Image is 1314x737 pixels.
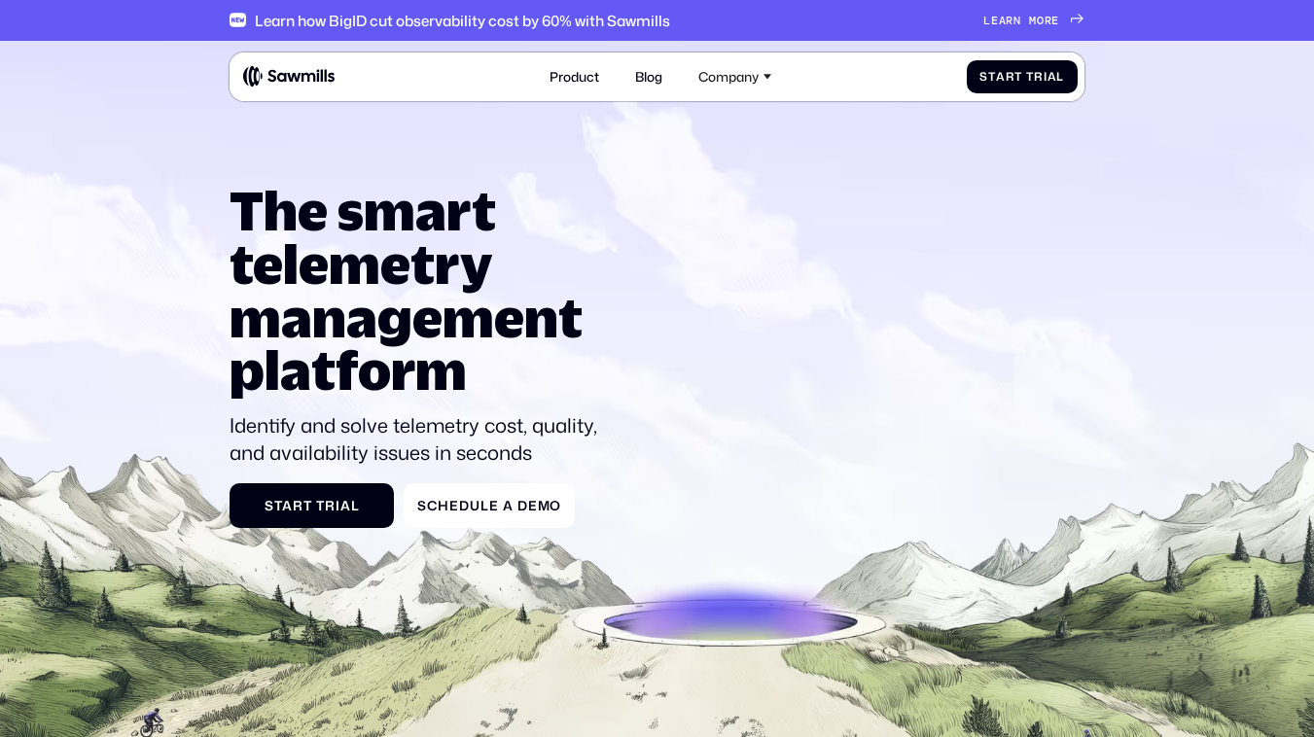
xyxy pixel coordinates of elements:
span: r [1006,14,1013,27]
span: S [265,498,274,513]
a: StartTrial [230,483,394,529]
span: a [1048,70,1057,84]
span: e [991,14,999,27]
span: n [1013,14,1021,27]
h1: The smart telemetry management platform [230,184,611,397]
span: l [351,498,360,513]
span: D [517,498,528,513]
a: Learnmore [983,14,1084,27]
span: a [999,14,1007,27]
span: a [503,498,514,513]
a: Blog [625,58,672,93]
span: u [470,498,480,513]
span: h [438,498,449,513]
span: T [316,498,325,513]
span: t [303,498,312,513]
span: S [417,498,427,513]
span: d [459,498,470,513]
span: a [340,498,351,513]
span: e [528,498,538,513]
span: m [1029,14,1037,27]
div: Company [698,69,759,85]
p: Identify and solve telemetry cost, quality, and availability issues in seconds [230,411,611,467]
span: o [1037,14,1045,27]
span: m [538,498,550,513]
span: e [489,498,499,513]
span: a [996,70,1006,84]
span: l [1056,70,1064,84]
span: e [1051,14,1059,27]
span: T [1026,70,1034,84]
span: c [427,498,438,513]
span: e [449,498,459,513]
span: t [1014,70,1022,84]
div: Learn how BigID cut observability cost by 60% with Sawmills [255,12,670,29]
span: r [293,498,303,513]
span: r [1045,14,1052,27]
span: r [1034,70,1044,84]
div: Company [689,58,781,93]
span: a [282,498,293,513]
a: Product [540,58,609,93]
span: t [988,70,996,84]
span: t [274,498,283,513]
span: r [325,498,336,513]
span: r [1006,70,1015,84]
span: o [550,498,561,513]
span: L [983,14,991,27]
a: StartTrial [967,59,1078,92]
span: i [1044,70,1048,84]
span: i [336,498,340,513]
span: S [979,70,988,84]
a: ScheduleaDemo [404,483,575,529]
span: l [480,498,489,513]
